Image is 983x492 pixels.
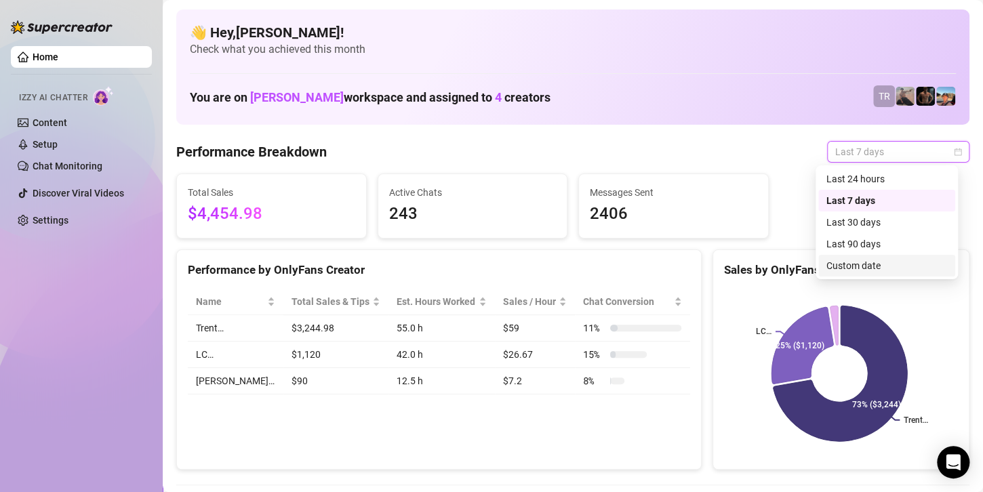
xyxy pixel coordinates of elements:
[19,91,87,104] span: Izzy AI Chatter
[826,258,947,273] div: Custom date
[495,315,575,342] td: $59
[936,87,955,106] img: Zach
[388,368,495,394] td: 12.5 h
[818,190,955,211] div: Last 7 days
[583,294,671,309] span: Chat Conversion
[818,233,955,255] div: Last 90 days
[93,86,114,106] img: AI Chatter
[190,42,956,57] span: Check what you achieved this month
[826,237,947,251] div: Last 90 days
[33,188,124,199] a: Discover Viral Videos
[818,211,955,233] div: Last 30 days
[292,294,370,309] span: Total Sales & Tips
[188,201,355,227] span: $4,454.98
[896,87,915,106] img: LC
[11,20,113,34] img: logo-BBDzfeDw.svg
[188,261,690,279] div: Performance by OnlyFans Creator
[33,161,102,171] a: Chat Monitoring
[283,289,389,315] th: Total Sales & Tips
[188,185,355,200] span: Total Sales
[575,289,690,315] th: Chat Conversion
[397,294,476,309] div: Est. Hours Worked
[283,368,389,394] td: $90
[190,90,550,105] h1: You are on workspace and assigned to creators
[33,52,58,62] a: Home
[33,117,67,128] a: Content
[818,168,955,190] div: Last 24 hours
[954,148,962,156] span: calendar
[755,327,771,336] text: LC…
[818,255,955,276] div: Custom date
[495,289,575,315] th: Sales / Hour
[388,342,495,368] td: 42.0 h
[196,294,264,309] span: Name
[33,139,58,150] a: Setup
[495,342,575,368] td: $26.67
[188,315,283,342] td: Trent…
[724,261,958,279] div: Sales by OnlyFans Creator
[583,373,605,388] span: 8 %
[835,142,961,162] span: Last 7 days
[503,294,556,309] span: Sales / Hour
[188,368,283,394] td: [PERSON_NAME]…
[495,90,502,104] span: 4
[916,87,935,106] img: Trent
[283,342,389,368] td: $1,120
[590,201,757,227] span: 2406
[190,23,956,42] h4: 👋 Hey, [PERSON_NAME] !
[283,315,389,342] td: $3,244.98
[904,415,928,425] text: Trent…
[826,193,947,208] div: Last 7 days
[937,446,969,478] div: Open Intercom Messenger
[826,171,947,186] div: Last 24 hours
[389,201,557,227] span: 243
[188,342,283,368] td: LC…
[879,89,890,104] span: TR
[33,215,68,226] a: Settings
[590,185,757,200] span: Messages Sent
[495,368,575,394] td: $7.2
[250,90,344,104] span: [PERSON_NAME]
[583,347,605,362] span: 15 %
[176,142,327,161] h4: Performance Breakdown
[583,321,605,335] span: 11 %
[188,289,283,315] th: Name
[389,185,557,200] span: Active Chats
[826,215,947,230] div: Last 30 days
[388,315,495,342] td: 55.0 h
